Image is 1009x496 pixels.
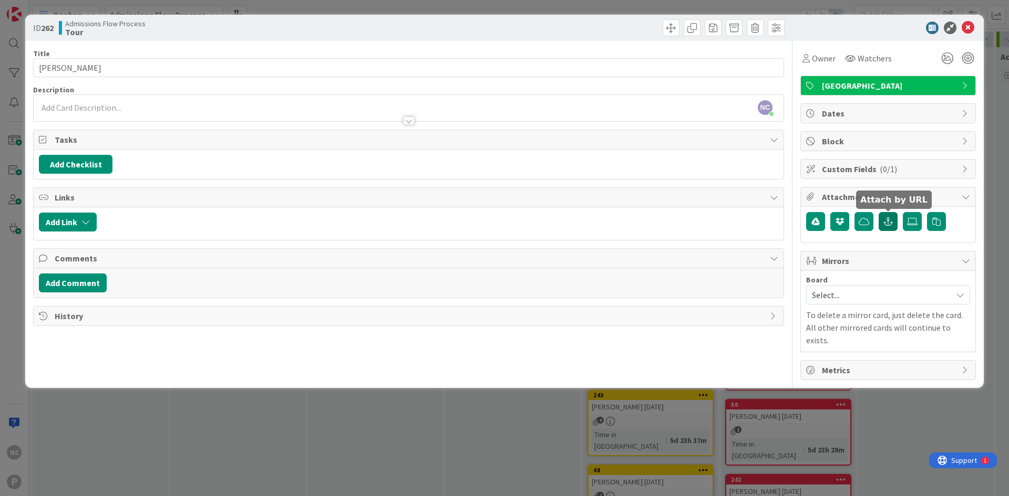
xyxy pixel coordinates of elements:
input: type card name here... [33,58,784,77]
button: Add Checklist [39,155,112,174]
span: Dates [822,107,956,120]
label: Title [33,49,50,58]
span: Admissions Flow Process [65,19,146,28]
span: ID [33,22,54,34]
span: Mirrors [822,255,956,267]
span: Attachments [822,191,956,203]
b: 262 [41,23,54,33]
span: Links [55,191,765,204]
span: Custom Fields [822,163,956,175]
span: Comments [55,252,765,265]
p: To delete a mirror card, just delete the card. All other mirrored cards will continue to exists. [806,309,970,346]
span: History [55,310,765,322]
span: [GEOGRAPHIC_DATA] [822,79,956,92]
span: NC [758,100,773,115]
span: Board [806,276,828,283]
span: Description [33,85,74,94]
h5: Attach by URL [860,195,928,205]
span: ( 0/1 ) [880,164,897,174]
div: 1 [55,4,57,13]
button: Add Link [39,213,97,231]
span: Tasks [55,133,765,146]
span: Metrics [822,364,956,376]
span: Block [822,135,956,147]
span: Select... [812,288,946,302]
button: Add Comment [39,273,107,292]
span: Watchers [858,52,892,65]
span: Owner [812,52,836,65]
span: Support [22,2,48,14]
b: Tour [65,28,146,36]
